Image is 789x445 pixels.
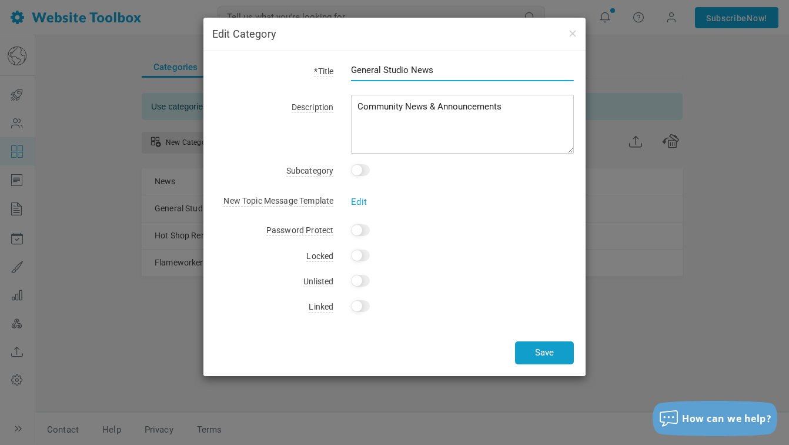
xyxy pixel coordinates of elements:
button: Save [515,341,574,364]
span: New Topic Message Template [223,196,333,207]
span: Locked [306,251,333,262]
a: Edit [351,197,367,207]
span: Unlisted [303,277,333,287]
span: Password Protect [266,225,333,236]
h4: Edit Category [212,26,577,42]
button: How can we help? [653,401,777,436]
span: *Title [314,67,333,77]
span: How can we help? [682,412,771,425]
span: Linked [309,302,333,313]
span: Subcategory [286,166,334,177]
textarea: Community News & Announcements [351,95,574,154]
span: Description [292,102,334,113]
